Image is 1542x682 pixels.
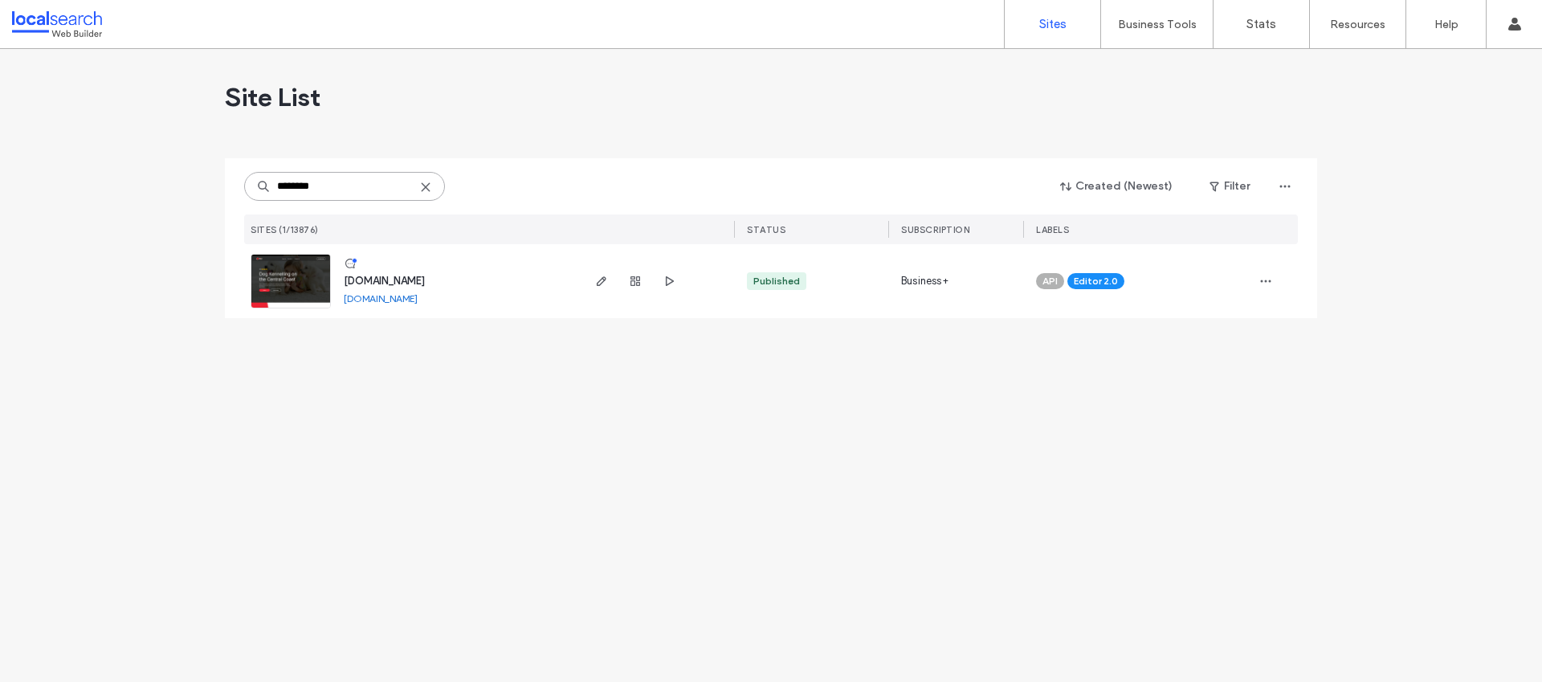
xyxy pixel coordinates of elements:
[251,224,319,235] span: SITES (1/13876)
[1434,18,1458,31] label: Help
[1118,18,1197,31] label: Business Tools
[1074,274,1118,288] span: Editor 2.0
[1330,18,1385,31] label: Resources
[901,273,948,289] span: Business+
[1042,274,1058,288] span: API
[1036,224,1069,235] span: LABELS
[344,292,418,304] a: [DOMAIN_NAME]
[1039,17,1067,31] label: Sites
[37,11,70,26] span: Help
[753,274,800,288] div: Published
[1246,17,1276,31] label: Stats
[901,224,969,235] span: SUBSCRIPTION
[225,81,320,113] span: Site List
[1046,174,1187,199] button: Created (Newest)
[344,275,425,287] a: [DOMAIN_NAME]
[747,224,785,235] span: STATUS
[1193,174,1266,199] button: Filter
